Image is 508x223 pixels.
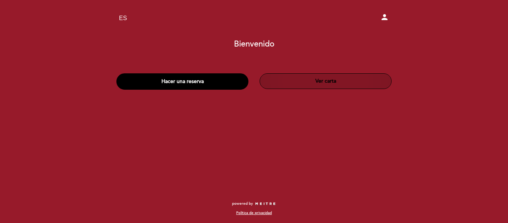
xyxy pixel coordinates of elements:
[380,13,389,24] button: person
[260,73,392,89] button: Ver carta
[232,201,253,206] span: powered by
[236,210,272,216] a: Política de privacidad
[255,202,276,206] img: MEITRE
[234,40,274,49] h1: Bienvenido
[232,201,276,206] a: powered by
[116,73,248,90] button: Hacer una reserva
[380,13,389,22] i: person
[208,8,300,29] a: Fogón - Cocina de viñedo by [PERSON_NAME]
